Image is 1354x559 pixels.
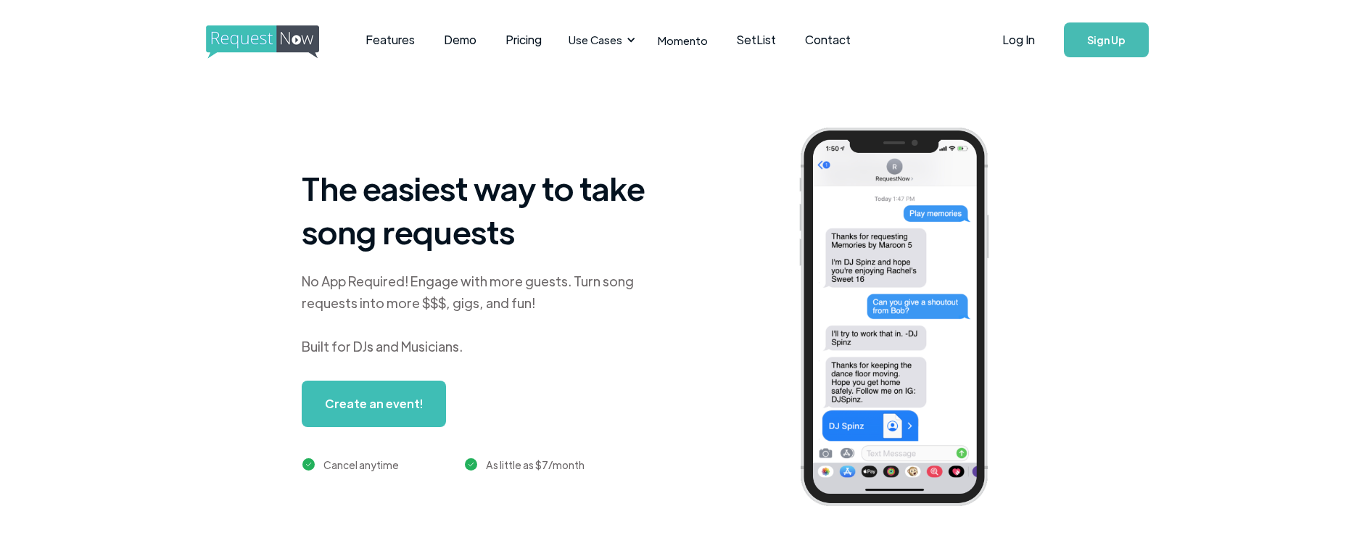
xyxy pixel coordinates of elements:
[560,17,640,62] div: Use Cases
[491,17,556,62] a: Pricing
[206,25,315,54] a: home
[429,17,491,62] a: Demo
[302,166,664,253] h1: The easiest way to take song requests
[643,19,722,62] a: Momento
[302,458,315,471] img: green checkmark
[302,270,664,357] div: No App Required! Engage with more guests. Turn song requests into more $$$, gigs, and fun! Built ...
[1064,22,1149,57] a: Sign Up
[569,32,622,48] div: Use Cases
[722,17,790,62] a: SetList
[302,381,446,427] a: Create an event!
[465,458,477,471] img: green checkmark
[323,456,399,473] div: Cancel anytime
[988,15,1049,65] a: Log In
[486,456,585,473] div: As little as $7/month
[206,25,346,59] img: requestnow logo
[351,17,429,62] a: Features
[783,117,1028,521] img: iphone screenshot
[790,17,865,62] a: Contact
